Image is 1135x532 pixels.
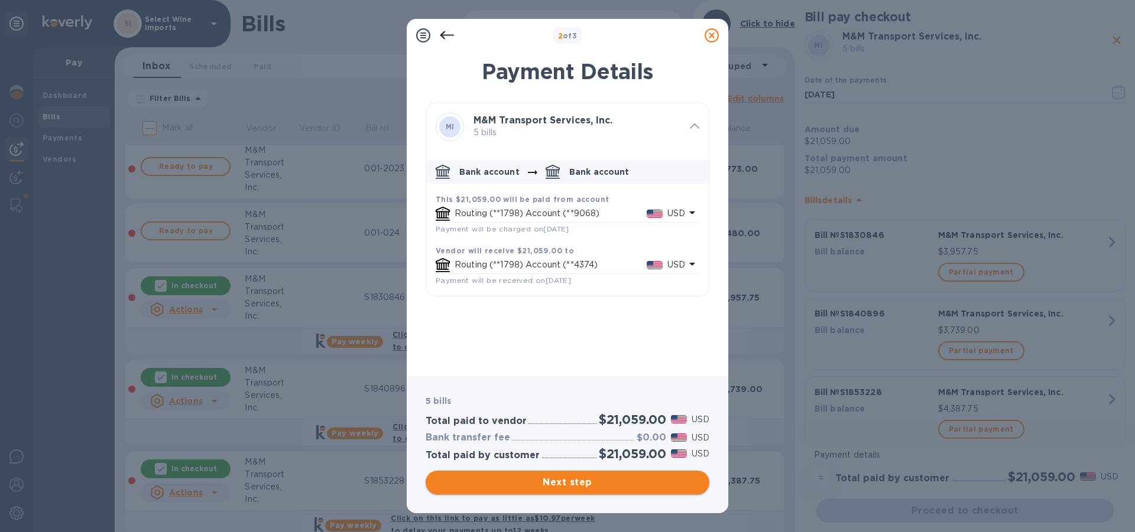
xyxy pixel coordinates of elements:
img: USD [671,433,687,442]
h3: Bank transfer fee [426,432,510,443]
div: MIM&M Transport Services, Inc. 5 bills [426,103,709,151]
h3: Total paid to vendor [426,416,527,427]
span: Payment will be charged on [DATE] [436,224,569,233]
b: 5 bills [426,396,451,406]
p: USD [692,413,709,426]
h1: Payment Details [426,59,709,84]
h2: $21,059.00 [599,446,666,461]
p: Bank account [569,166,630,178]
p: USD [667,207,685,220]
b: This $21,059.00 will be paid from account [436,195,609,204]
img: USD [647,210,663,218]
div: default-method [426,155,709,296]
p: 5 bills [474,126,680,139]
p: Routing (**1798) Account (**4374) [455,259,647,271]
p: USD [667,259,685,271]
h2: $21,059.00 [599,412,666,427]
p: USD [692,448,709,460]
h3: Total paid by customer [426,450,540,461]
img: USD [671,449,687,458]
button: Next step [426,471,709,494]
b: M&M Transport Services, Inc. [474,115,612,126]
b: of 3 [558,31,578,40]
h3: $0.00 [637,432,666,443]
p: Routing (**1798) Account (**9068) [455,207,647,220]
span: Next step [435,475,700,489]
p: Bank account [459,166,520,178]
span: Payment will be received on [DATE] [436,276,571,285]
p: USD [692,432,709,444]
img: USD [671,415,687,423]
img: USD [647,261,663,269]
b: MI [446,122,455,131]
b: Vendor will receive $21,059.00 to [436,246,574,255]
span: 2 [558,31,563,40]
